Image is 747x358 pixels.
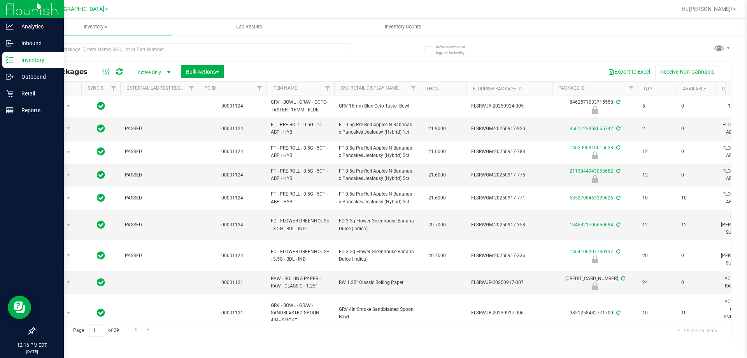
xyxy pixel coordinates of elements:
span: select [64,193,74,204]
span: 20.7000 [424,219,450,231]
input: Search Package ID, Item Name, SKU, Lot or Part Number... [34,44,352,55]
a: Filter [107,82,120,95]
span: PASSED [125,125,193,132]
a: 00001124 [221,126,243,131]
div: Newly Received [551,256,639,263]
iframe: Resource center [8,296,31,319]
span: FLSRWGM-20250917-775 [471,171,547,179]
span: PASSED [125,221,193,229]
button: Export to Excel [603,65,655,78]
span: 0 [681,125,711,132]
a: Filter [185,82,198,95]
inline-svg: Analytics [6,23,14,30]
p: Analytics [14,22,60,31]
span: FLSRWGM-20250917-771 [471,194,547,202]
a: 2113844943063682 [570,168,613,174]
span: 10 [642,194,672,202]
span: 10 [681,194,711,202]
span: 0 [681,252,711,259]
span: FLSRWGM-20250917-336 [471,252,547,259]
inline-svg: Reports [6,106,14,114]
span: Bulk Actions [186,69,219,75]
span: FT - PRE-ROLL - 0.5G - 5CT - ABP - HYB [271,168,330,182]
span: 12 [681,221,711,229]
span: select [64,277,74,288]
span: Sync from Compliance System [615,222,620,227]
input: 1 [89,324,103,337]
span: GRV - BOWL - GRAV - SANDBLASTED SPOON - 4IN - SMOKE [271,302,330,324]
span: select [64,250,74,261]
span: Sync from Compliance System [615,145,620,150]
span: Sync from Compliance System [615,195,620,201]
span: 0 [681,102,711,110]
button: Receive Non-Cannabis [655,65,719,78]
span: FT - PRE-ROLL - 0.5G - 1CT - ABP - HYB [271,121,330,136]
span: FT - PRE-ROLL - 0.5G - 5CT - ABP - HYB [271,190,330,205]
div: Newly Received [551,282,639,290]
span: Sync from Compliance System [615,99,620,105]
span: 12 [642,221,672,229]
span: select [64,169,74,180]
span: In Sync [97,192,105,203]
a: 00001124 [221,253,243,258]
inline-svg: Retail [6,90,14,97]
span: PASSED [125,148,193,155]
a: Sku Retail Display Name [340,85,399,91]
span: Sync from Compliance System [615,126,620,131]
span: 0 [681,148,711,155]
span: In Sync [97,169,105,180]
span: FT 0.5g Pre-Roll Apples N Bananas x Pancakes Jealousy (Hybrid) 5ct [339,168,415,182]
a: Flourish Package ID [473,86,522,92]
span: In Sync [97,219,105,230]
div: Newly Received [551,175,639,183]
span: select [64,220,74,231]
span: FD - FLOWER GREENHOUSE - 3.5G - BDL - IND [271,217,330,232]
span: Page of 29 [67,324,125,337]
span: FLSRWJR-20250917-007 [471,279,547,286]
span: 21.6000 [424,169,450,181]
span: Sync from Compliance System [620,276,625,281]
a: Filter [253,82,266,95]
div: 8462571033715558 [551,99,639,114]
p: Outbound [14,72,60,81]
a: Sync Status [88,85,117,91]
span: GRV 16mm Blue Octo-Taster Bowl [339,102,415,110]
a: Go to the next page [130,324,142,335]
div: Newly Received [551,106,639,114]
a: 1346821706650684 [570,222,613,227]
a: Inventory Counts [326,19,480,35]
span: select [64,308,74,319]
span: 2 [642,125,672,132]
a: Inventory [19,19,172,35]
a: 1462090810015628 [570,145,613,150]
span: RW 1.25" Classic Rolling Paper [339,279,415,286]
inline-svg: Inventory [6,56,14,64]
span: PASSED [125,194,193,202]
inline-svg: Outbound [6,73,14,81]
p: Retail [14,89,60,98]
p: [DATE] [4,349,60,354]
span: FLSRWGM-20250917-920 [471,125,547,132]
span: Sync from Compliance System [615,249,620,254]
a: 00001121 [221,310,243,316]
p: Inventory [14,55,60,65]
p: Reports [14,106,60,115]
a: Available [683,86,706,92]
a: 00001124 [221,149,243,154]
span: 21.6000 [424,192,450,204]
span: FD 3.5g Flower Greenhouse Banana Dulce (Indica) [339,217,415,232]
span: In Sync [97,146,105,157]
span: All Packages [40,67,95,76]
a: 00001124 [221,222,243,227]
span: Sync from Compliance System [615,310,620,316]
span: In Sync [97,101,105,111]
span: In Sync [97,123,105,134]
button: Bulk Actions [181,65,224,78]
p: 12:16 PM EDT [4,342,60,349]
span: 1 - 20 of 575 items [672,324,723,336]
span: FT 0.5g Pre-Roll Apples N Bananas x Pancakes Jealousy (Hybrid) 1ct [339,121,415,136]
span: select [64,146,74,157]
div: Newly Received [551,152,639,159]
a: Filter [625,82,638,95]
a: Qty [644,86,652,92]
